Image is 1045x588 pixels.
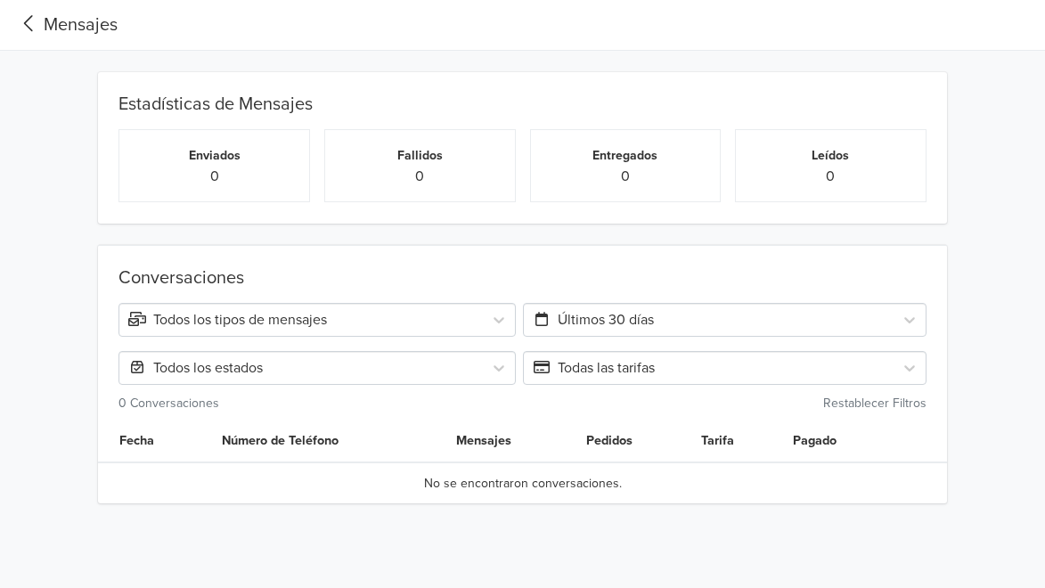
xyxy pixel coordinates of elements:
th: Número de Teléfono [211,421,445,462]
small: Fallidos [397,148,443,163]
p: 0 [134,166,295,187]
span: Todos los tipos de mensajes [128,311,327,329]
th: Fecha [98,421,211,462]
small: Restablecer Filtros [823,396,927,411]
small: 0 Conversaciones [118,396,219,411]
span: Todos los estados [128,359,263,377]
small: Enviados [189,148,241,163]
small: Leídos [812,148,849,163]
p: 0 [750,166,911,187]
span: Últimos 30 días [533,311,654,329]
p: 0 [545,166,706,187]
th: Pagado [782,421,893,462]
small: Entregados [592,148,657,163]
span: Todas las tarifas [533,359,655,377]
a: Mensajes [14,12,118,38]
th: Mensajes [445,421,576,462]
span: No se encontraron conversaciones. [424,474,622,493]
th: Tarifa [690,421,782,462]
p: 0 [339,166,501,187]
div: Estadísticas de Mensajes [111,72,934,122]
th: Pedidos [576,421,690,462]
div: Conversaciones [118,267,927,296]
